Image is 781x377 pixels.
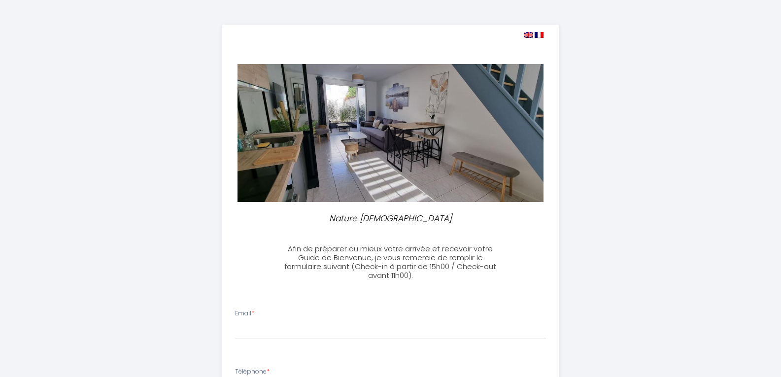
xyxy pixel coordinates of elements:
[235,367,270,377] label: Téléphone
[235,309,254,318] label: Email
[524,32,533,38] img: en.png
[535,32,543,38] img: fr.png
[281,244,500,280] h3: Afin de préparer au mieux votre arrivée et recevoir votre Guide de Bienvenue, je vous remercie de...
[285,212,496,225] p: Nature [DEMOGRAPHIC_DATA]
